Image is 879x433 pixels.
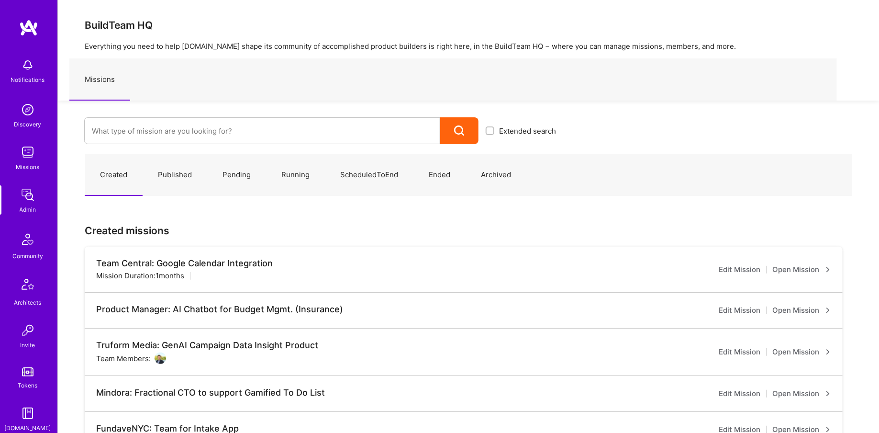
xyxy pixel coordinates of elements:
[96,258,273,269] div: Team Central: Google Calendar Integration
[96,353,166,364] div: Team Members:
[18,56,37,75] img: bell
[85,154,143,196] a: Created
[18,380,38,390] div: Tokens
[825,391,831,397] i: icon ArrowRight
[96,271,184,281] div: Mission Duration: 1 months
[14,119,42,129] div: Discovery
[719,388,761,399] a: Edit Mission
[96,340,318,351] div: Truform Media: GenAI Campaign Data Insight Product
[16,162,40,172] div: Missions
[155,353,166,364] img: User Avatar
[69,59,130,101] a: Missions
[719,305,761,316] a: Edit Mission
[266,154,325,196] a: Running
[20,205,36,215] div: Admin
[825,308,831,313] i: icon ArrowRight
[773,346,831,358] a: Open Mission
[92,119,433,143] input: What type of mission are you looking for?
[18,321,37,340] img: Invite
[413,154,466,196] a: Ended
[466,154,526,196] a: Archived
[719,264,761,275] a: Edit Mission
[325,154,413,196] a: ScheduledToEnd
[773,264,831,275] a: Open Mission
[143,154,207,196] a: Published
[96,387,325,398] div: Mindora: Fractional CTO to support Gamified To Do List
[499,126,556,136] span: Extended search
[18,404,37,423] img: guide book
[16,274,39,297] img: Architects
[85,19,852,31] h3: BuildTeam HQ
[12,251,43,261] div: Community
[19,19,38,36] img: logo
[825,267,831,273] i: icon ArrowRight
[85,225,852,237] h3: Created missions
[454,125,465,137] i: icon Search
[14,297,42,308] div: Architects
[16,228,39,251] img: Community
[825,349,831,355] i: icon ArrowRight
[207,154,266,196] a: Pending
[11,75,45,85] div: Notifications
[18,143,37,162] img: teamwork
[85,41,852,51] p: Everything you need to help [DOMAIN_NAME] shape its community of accomplished product builders is...
[5,423,51,433] div: [DOMAIN_NAME]
[18,100,37,119] img: discovery
[773,305,831,316] a: Open Mission
[21,340,35,350] div: Invite
[18,185,37,205] img: admin teamwork
[773,388,831,399] a: Open Mission
[22,367,33,376] img: tokens
[719,346,761,358] a: Edit Mission
[825,427,831,433] i: icon ArrowRight
[96,304,343,315] div: Product Manager: AI Chatbot for Budget Mgmt. (Insurance)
